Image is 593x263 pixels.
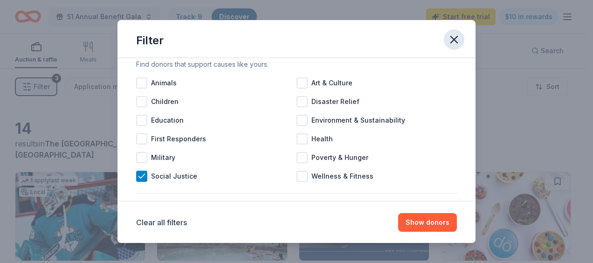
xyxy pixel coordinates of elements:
span: Art & Culture [311,77,352,89]
span: Animals [151,77,177,89]
span: Education [151,115,184,126]
div: Application methods [136,201,457,216]
span: First Responders [151,133,206,145]
span: Poverty & Hunger [311,152,368,163]
span: Children [151,96,179,107]
span: Disaster Relief [311,96,359,107]
span: Wellness & Fitness [311,171,373,182]
span: Military [151,152,175,163]
span: Health [311,133,333,145]
div: Find donors that support causes like yours. [136,59,457,70]
div: Filter [136,33,164,48]
button: Show donors [398,213,457,232]
button: Clear all filters [136,217,187,228]
span: Social Justice [151,171,197,182]
span: Environment & Sustainability [311,115,405,126]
